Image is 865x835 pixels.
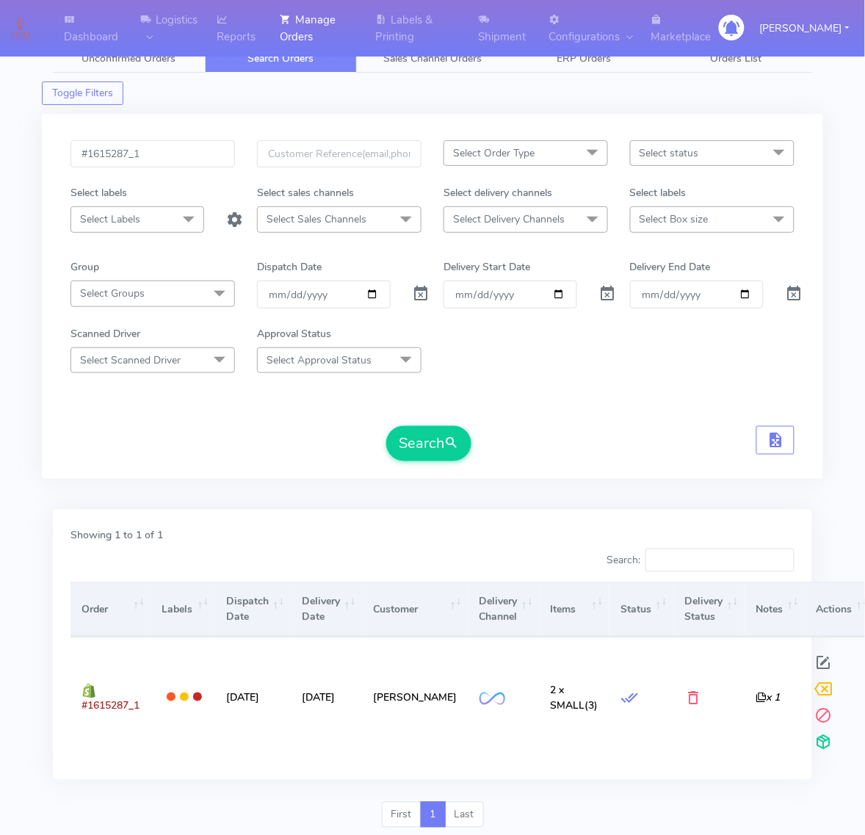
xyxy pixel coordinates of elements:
[82,684,96,698] img: shopify.png
[551,684,598,713] span: (3)
[453,146,535,160] span: Select Order Type
[70,582,151,637] th: Order: activate to sort column ascending
[640,212,709,226] span: Select Box size
[257,140,421,167] input: Customer Reference(email,phone)
[756,691,780,705] i: x 1
[70,185,127,200] label: Select labels
[444,259,530,275] label: Delivery Start Date
[745,582,805,637] th: Notes: activate to sort column ascending
[630,259,711,275] label: Delivery End Date
[362,637,468,757] td: [PERSON_NAME]
[291,582,362,637] th: Delivery Date: activate to sort column ascending
[215,582,291,637] th: Dispatch Date: activate to sort column ascending
[291,637,362,757] td: [DATE]
[386,426,471,461] button: Search
[468,582,539,637] th: Delivery Channel: activate to sort column ascending
[362,582,468,637] th: Customer: activate to sort column ascending
[551,684,585,713] span: 2 x SMALL
[257,185,354,200] label: Select sales channels
[444,185,552,200] label: Select delivery channels
[749,13,861,43] button: [PERSON_NAME]
[80,286,145,300] span: Select Groups
[80,212,140,226] span: Select Labels
[383,51,482,65] span: Sales Channel Orders
[640,146,699,160] span: Select status
[645,549,795,572] input: Search:
[42,82,123,105] button: Toggle Filters
[151,582,214,637] th: Labels: activate to sort column ascending
[267,353,372,367] span: Select Approval Status
[70,140,235,167] input: Order Id
[215,637,291,757] td: [DATE]
[609,582,673,637] th: Status: activate to sort column ascending
[82,699,140,713] span: #1615287_1
[421,802,446,828] a: 1
[82,51,175,65] span: Unconfirmed Orders
[257,259,322,275] label: Dispatch Date
[70,259,99,275] label: Group
[53,44,812,73] ul: Tabs
[80,353,181,367] span: Select Scanned Driver
[557,51,612,65] span: ERP Orders
[540,582,609,637] th: Items: activate to sort column ascending
[673,582,745,637] th: Delivery Status: activate to sort column ascending
[479,693,505,705] img: OnFleet
[453,212,565,226] span: Select Delivery Channels
[70,527,163,543] label: Showing 1 to 1 of 1
[70,326,140,341] label: Scanned Driver
[267,212,366,226] span: Select Sales Channels
[630,185,687,200] label: Select labels
[607,549,795,572] label: Search:
[247,51,314,65] span: Search Orders
[711,51,762,65] span: Orders List
[257,326,331,341] label: Approval Status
